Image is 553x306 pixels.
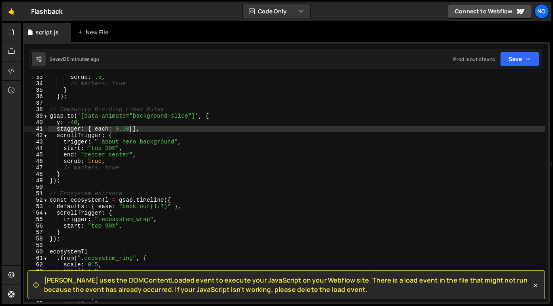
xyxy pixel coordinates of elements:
[24,100,48,106] div: 37
[243,4,310,19] button: Code Only
[24,184,48,190] div: 50
[24,229,48,236] div: 57
[2,2,21,21] a: 🤙
[24,281,48,287] div: 65
[24,145,48,152] div: 44
[24,236,48,242] div: 58
[24,190,48,197] div: 51
[534,4,549,19] a: No
[64,56,99,63] div: 35 minutes ago
[24,119,48,126] div: 40
[453,56,495,63] div: Prod is out of sync
[24,93,48,100] div: 36
[24,242,48,249] div: 59
[24,223,48,229] div: 56
[24,197,48,203] div: 52
[24,126,48,132] div: 41
[24,210,48,216] div: 54
[24,216,48,223] div: 55
[78,28,112,36] div: New File
[24,113,48,119] div: 39
[24,139,48,145] div: 43
[24,74,48,80] div: 33
[24,132,48,139] div: 42
[24,165,48,171] div: 47
[24,203,48,210] div: 53
[44,276,532,294] span: [PERSON_NAME] uses the DOMContentLoaded event to execute your JavaScript on your Webflow site. Th...
[24,262,48,268] div: 62
[24,171,48,177] div: 48
[24,274,48,281] div: 64
[24,287,48,294] div: 66
[24,80,48,87] div: 34
[24,294,48,300] div: 67
[24,87,48,93] div: 35
[24,158,48,165] div: 46
[24,255,48,262] div: 61
[24,249,48,255] div: 60
[36,28,59,36] div: script.js
[24,177,48,184] div: 49
[24,106,48,113] div: 38
[24,268,48,274] div: 63
[500,52,539,66] button: Save
[31,6,63,16] div: Flashback
[448,4,532,19] a: Connect to Webflow
[24,152,48,158] div: 45
[49,56,99,63] div: Saved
